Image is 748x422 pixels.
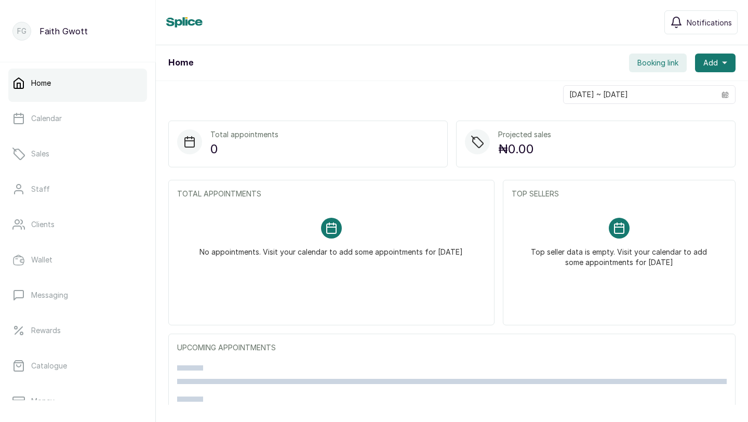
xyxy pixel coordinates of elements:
h1: Home [168,57,193,69]
a: Staff [8,175,147,204]
p: Top seller data is empty. Visit your calendar to add some appointments for [DATE] [524,239,714,268]
p: Wallet [31,255,52,265]
a: Calendar [8,104,147,133]
a: Clients [8,210,147,239]
p: Money [31,396,55,406]
input: Select date [564,86,715,103]
svg: calendar [722,91,729,98]
p: Sales [31,149,49,159]
p: Catalogue [31,361,67,371]
p: TOTAL APPOINTMENTS [177,189,486,199]
a: Wallet [8,245,147,274]
p: Rewards [31,325,61,336]
button: Add [695,54,736,72]
a: Home [8,69,147,98]
p: No appointments. Visit your calendar to add some appointments for [DATE] [199,239,463,257]
p: ₦0.00 [498,140,551,159]
span: Add [703,58,718,68]
p: FG [17,26,26,36]
p: Messaging [31,290,68,300]
button: Booking link [629,54,687,72]
span: Booking link [637,58,678,68]
p: Projected sales [498,129,551,140]
p: Clients [31,219,55,230]
a: Sales [8,139,147,168]
a: Rewards [8,316,147,345]
p: Home [31,78,51,88]
p: Calendar [31,113,62,124]
a: Money [8,387,147,416]
a: Catalogue [8,351,147,380]
p: Faith Gwott [39,25,88,37]
p: TOP SELLERS [512,189,727,199]
span: Notifications [687,17,732,28]
a: Messaging [8,281,147,310]
p: Staff [31,184,50,194]
button: Notifications [664,10,738,34]
p: Total appointments [210,129,278,140]
p: 0 [210,140,278,159]
p: UPCOMING APPOINTMENTS [177,342,727,353]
